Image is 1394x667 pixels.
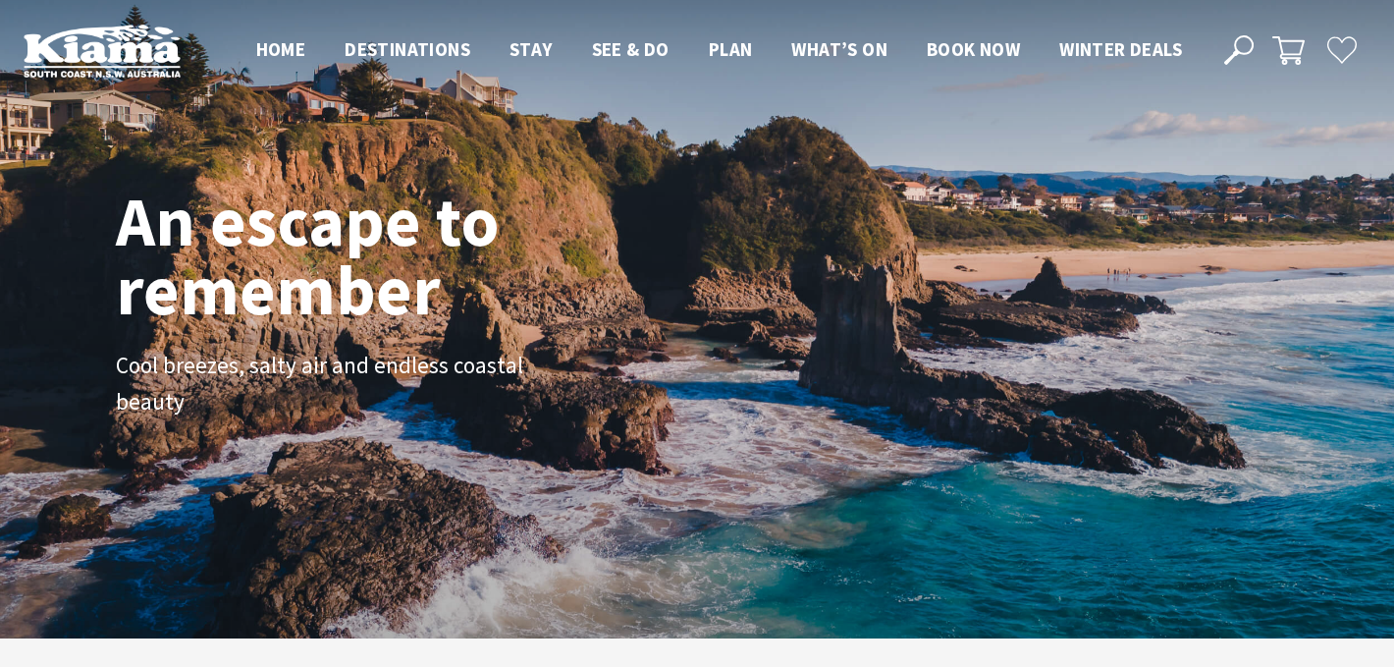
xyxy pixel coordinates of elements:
[1059,37,1182,61] span: Winter Deals
[256,37,306,61] span: Home
[345,37,470,61] span: Destinations
[509,37,553,61] span: Stay
[116,348,558,420] p: Cool breezes, salty air and endless coastal beauty
[116,187,656,324] h1: An escape to remember
[927,37,1020,61] span: Book now
[237,34,1202,67] nav: Main Menu
[709,37,753,61] span: Plan
[791,37,887,61] span: What’s On
[24,24,181,78] img: Kiama Logo
[592,37,670,61] span: See & Do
